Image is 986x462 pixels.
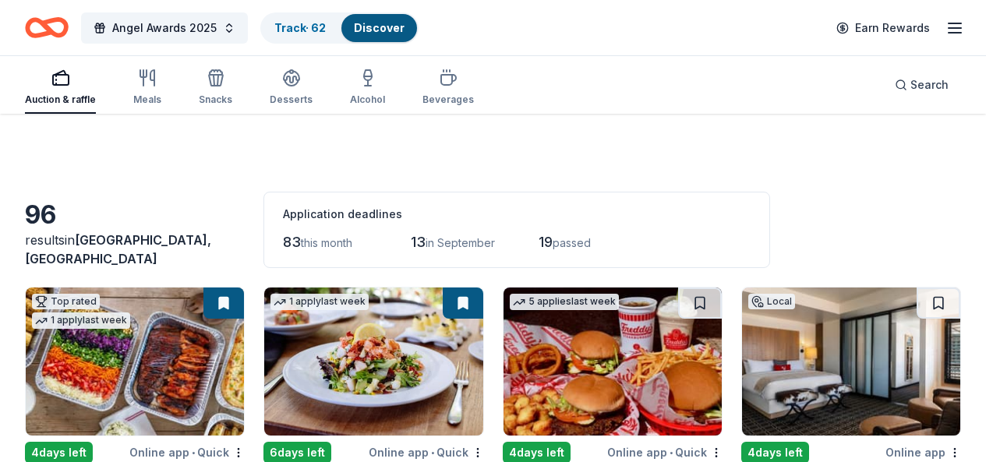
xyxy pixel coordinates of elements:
a: Discover [354,21,405,34]
button: Alcohol [350,62,385,114]
div: Alcohol [350,93,385,106]
button: Beverages [422,62,474,114]
div: Desserts [270,93,313,106]
span: Angel Awards 2025 [112,19,217,37]
div: results [25,231,245,268]
span: this month [301,236,352,249]
a: Earn Rewards [827,14,939,42]
div: Local [748,294,795,309]
span: • [670,446,673,459]
div: Application deadlines [283,205,751,224]
a: Home [25,9,69,46]
div: Online app [885,443,961,462]
img: Image for Cameron Mitchell Restaurants [264,287,482,436]
button: Snacks [199,62,232,114]
div: 1 apply last week [270,294,369,310]
span: [GEOGRAPHIC_DATA], [GEOGRAPHIC_DATA] [25,232,211,266]
a: Track· 62 [274,21,326,34]
span: passed [553,236,591,249]
span: in September [426,236,495,249]
div: 1 apply last week [32,312,130,329]
span: 83 [283,234,301,250]
img: Image for Freddy's Frozen Custard & Steakburgers [504,287,722,436]
div: 96 [25,199,245,231]
div: Beverages [422,93,474,106]
div: Auction & raffle [25,93,96,106]
button: Angel Awards 2025 [81,12,248,44]
button: Meals [133,62,161,114]
img: Image for STONEFIRE Grill [26,287,244,436]
span: in [25,232,211,266]
div: Snacks [199,93,232,106]
img: Image for Hotel Valencia Santana Row [742,287,960,436]
span: • [192,446,195,459]
div: Online app Quick [607,443,723,462]
div: 5 applies last week [510,294,619,310]
div: Online app Quick [369,443,484,462]
button: Auction & raffle [25,62,96,114]
span: Search [910,76,949,94]
span: • [431,446,434,459]
button: Track· 62Discover [260,12,419,44]
button: Desserts [270,62,313,114]
div: Meals [133,93,161,106]
span: 19 [539,234,553,250]
div: Online app Quick [129,443,245,462]
button: Search [882,69,961,101]
div: Top rated [32,294,100,309]
span: 13 [411,234,426,250]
